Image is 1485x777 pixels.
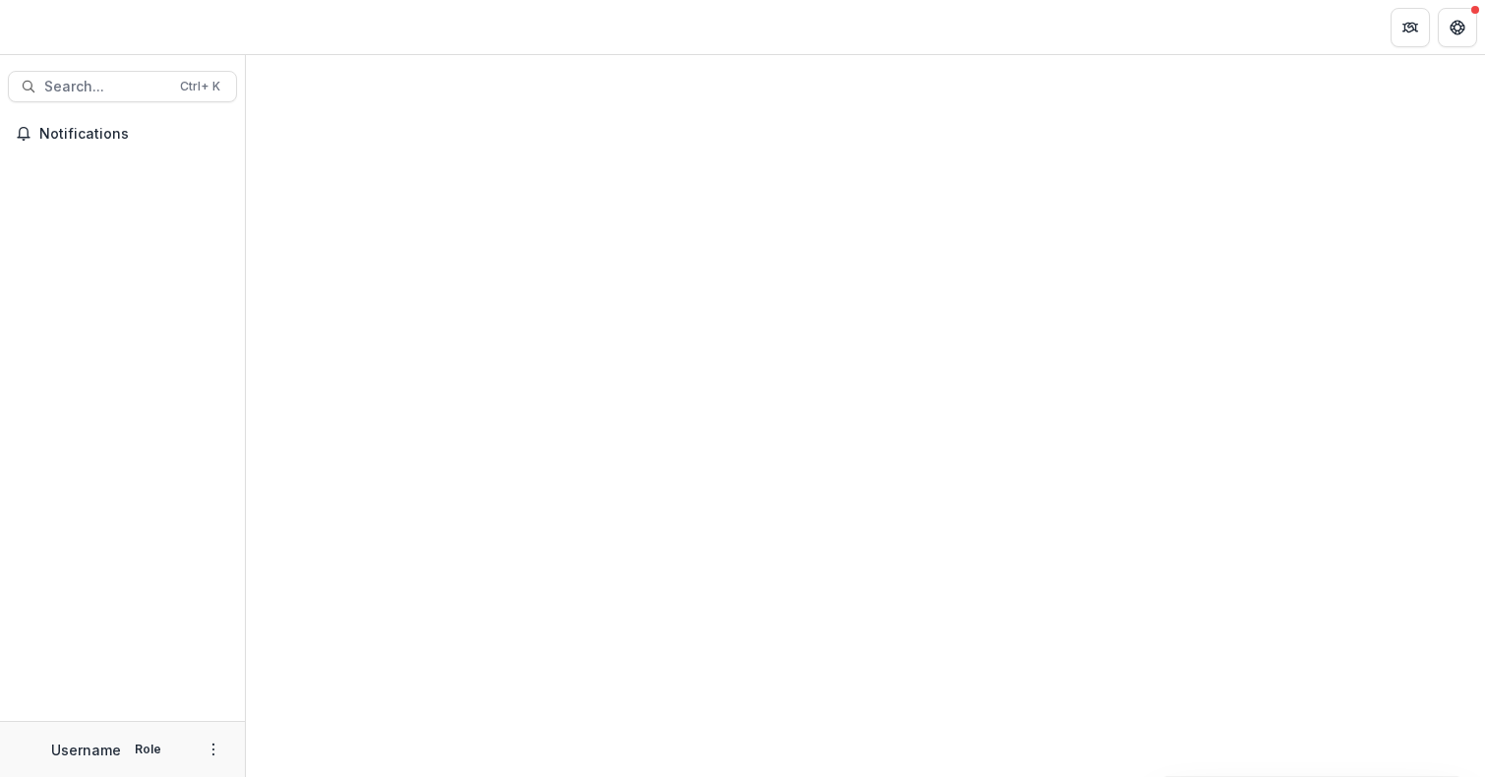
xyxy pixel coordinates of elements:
p: Role [129,741,167,758]
div: Ctrl + K [176,76,224,97]
span: Search... [44,79,168,95]
button: Notifications [8,118,237,149]
button: More [202,738,225,761]
button: Search... [8,71,237,102]
p: Username [51,740,121,760]
button: Get Help [1438,8,1477,47]
button: Partners [1391,8,1430,47]
span: Notifications [39,126,229,143]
